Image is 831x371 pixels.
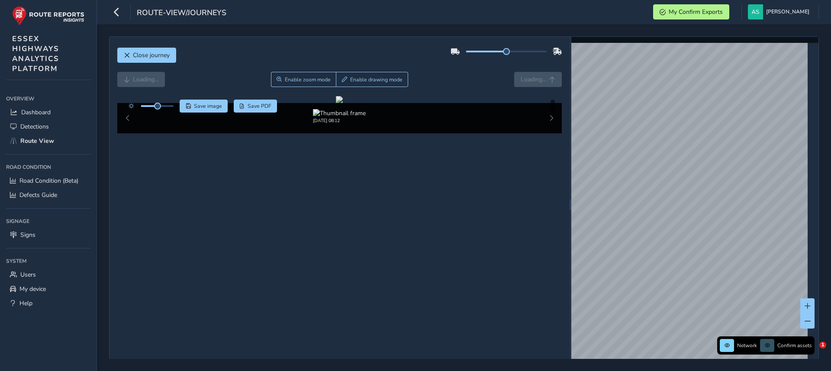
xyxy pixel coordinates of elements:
[194,103,222,110] span: Save image
[285,76,331,83] span: Enable zoom mode
[180,100,228,113] button: Save
[819,342,826,348] span: 1
[748,4,763,19] img: diamond-layout
[6,134,90,148] a: Route View
[6,174,90,188] a: Road Condition (Beta)
[271,72,336,87] button: Zoom
[12,6,84,26] img: rr logo
[6,268,90,282] a: Users
[653,4,729,19] button: My Confirm Exports
[777,342,812,349] span: Confirm assets
[20,231,35,239] span: Signs
[313,117,366,124] div: [DATE] 08:12
[748,4,812,19] button: [PERSON_NAME]
[20,271,36,279] span: Users
[6,228,90,242] a: Signs
[802,342,822,362] iframe: Intercom live chat
[6,188,90,202] a: Defects Guide
[19,299,32,307] span: Help
[248,103,271,110] span: Save PDF
[6,215,90,228] div: Signage
[137,7,226,19] span: route-view/journeys
[6,161,90,174] div: Road Condition
[117,48,176,63] button: Close journey
[6,119,90,134] a: Detections
[19,285,46,293] span: My device
[6,296,90,310] a: Help
[350,76,403,83] span: Enable drawing mode
[669,8,723,16] span: My Confirm Exports
[19,191,57,199] span: Defects Guide
[20,137,54,145] span: Route View
[19,177,78,185] span: Road Condition (Beta)
[234,100,277,113] button: PDF
[766,4,809,19] span: [PERSON_NAME]
[20,123,49,131] span: Detections
[6,92,90,105] div: Overview
[21,108,51,116] span: Dashboard
[6,105,90,119] a: Dashboard
[12,34,59,74] span: ESSEX HIGHWAYS ANALYTICS PLATFORM
[336,72,408,87] button: Draw
[6,282,90,296] a: My device
[6,255,90,268] div: System
[133,51,170,59] span: Close journey
[737,342,757,349] span: Network
[313,109,366,117] img: Thumbnail frame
